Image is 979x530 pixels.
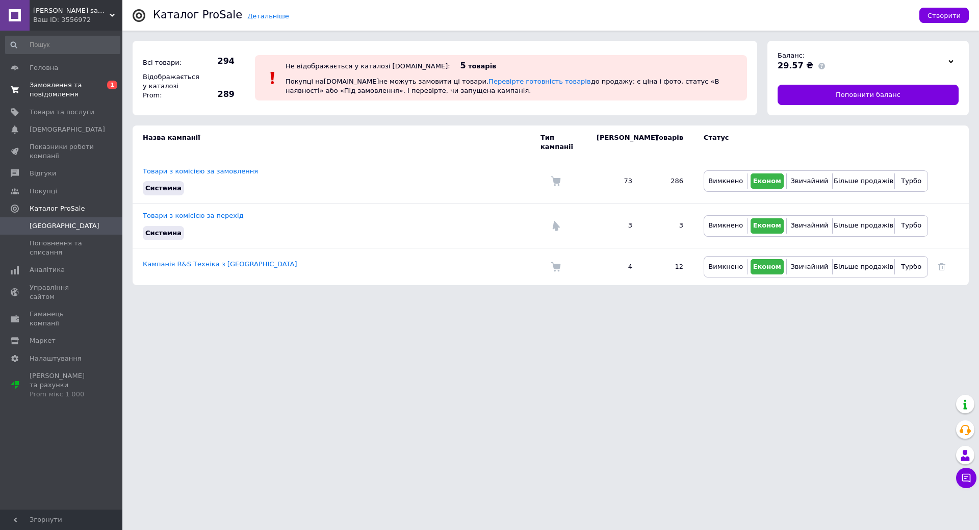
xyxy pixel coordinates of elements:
[707,173,745,189] button: Вимкнено
[551,221,561,231] img: Комісія за перехід
[928,12,961,19] span: Створити
[586,204,642,248] td: 3
[753,263,781,270] span: Економ
[540,125,586,159] td: Тип кампанії
[693,125,928,159] td: Статус
[790,263,828,270] span: Звичайний
[30,265,65,274] span: Аналітика
[586,248,642,285] td: 4
[586,159,642,204] td: 73
[897,218,925,234] button: Турбо
[789,218,830,234] button: Звичайний
[30,354,82,363] span: Налаштування
[30,239,94,257] span: Поповнення та списання
[835,259,892,274] button: Більше продажів
[30,169,56,178] span: Відгуки
[751,173,784,189] button: Економ
[488,78,591,85] a: Перевірте готовність товарів
[586,125,642,159] td: [PERSON_NAME]
[642,159,693,204] td: 286
[835,218,892,234] button: Більше продажів
[835,173,892,189] button: Більше продажів
[199,56,235,67] span: 294
[834,177,893,185] span: Більше продажів
[133,125,540,159] td: Назва кампанії
[956,468,976,488] button: Чат з покупцем
[708,177,743,185] span: Вимкнено
[5,36,120,54] input: Пошук
[140,70,196,103] div: Відображається у каталозі Prom:
[33,15,122,24] div: Ваш ID: 3556972
[551,262,561,272] img: Комісія за замовлення
[30,63,58,72] span: Головна
[30,187,57,196] span: Покупці
[642,248,693,285] td: 12
[30,221,99,231] span: [GEOGRAPHIC_DATA]
[778,61,813,70] span: 29.57 ₴
[460,61,466,70] span: 5
[790,221,828,229] span: Звичайний
[789,259,830,274] button: Звичайний
[901,221,921,229] span: Турбо
[778,85,959,105] a: Поповнити баланс
[199,89,235,100] span: 289
[30,283,94,301] span: Управління сайтом
[897,259,925,274] button: Турбо
[286,78,719,94] span: Покупці на [DOMAIN_NAME] не можуть замовити ці товари. до продажу: є ціна і фото, статус «В наявн...
[836,90,900,99] span: Поповнити баланс
[834,221,893,229] span: Більше продажів
[33,6,110,15] span: roman sambirskuy
[642,204,693,248] td: 3
[247,12,289,20] a: Детальніше
[143,167,258,175] a: Товари з комісією за замовлення
[143,260,297,268] a: Кампанія R&S Техніка з [GEOGRAPHIC_DATA]
[790,177,828,185] span: Звичайний
[30,108,94,117] span: Товари та послуги
[30,142,94,161] span: Показники роботи компанії
[551,176,561,186] img: Комісія за замовлення
[753,177,781,185] span: Економ
[145,229,182,237] span: Системна
[708,221,743,229] span: Вимкнено
[778,52,805,59] span: Баланс:
[153,10,242,20] div: Каталог ProSale
[30,336,56,345] span: Маркет
[753,221,781,229] span: Економ
[145,184,182,192] span: Системна
[789,173,830,189] button: Звичайний
[30,310,94,328] span: Гаманець компанії
[938,263,945,270] a: Видалити
[30,371,94,399] span: [PERSON_NAME] та рахунки
[107,81,117,89] span: 1
[901,177,921,185] span: Турбо
[265,70,280,86] img: :exclamation:
[468,62,496,70] span: товарів
[919,8,969,23] button: Створити
[30,204,85,213] span: Каталог ProSale
[30,81,94,99] span: Замовлення та повідомлення
[751,218,784,234] button: Економ
[140,56,196,70] div: Всі товари:
[834,263,893,270] span: Більше продажів
[642,125,693,159] td: Товарів
[30,125,105,134] span: [DEMOGRAPHIC_DATA]
[286,62,450,70] div: Не відображається у каталозі [DOMAIN_NAME]:
[707,259,745,274] button: Вимкнено
[897,173,925,189] button: Турбо
[751,259,784,274] button: Економ
[707,218,745,234] button: Вимкнено
[30,390,94,399] div: Prom мікс 1 000
[708,263,743,270] span: Вимкнено
[143,212,244,219] a: Товари з комісією за перехід
[901,263,921,270] span: Турбо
